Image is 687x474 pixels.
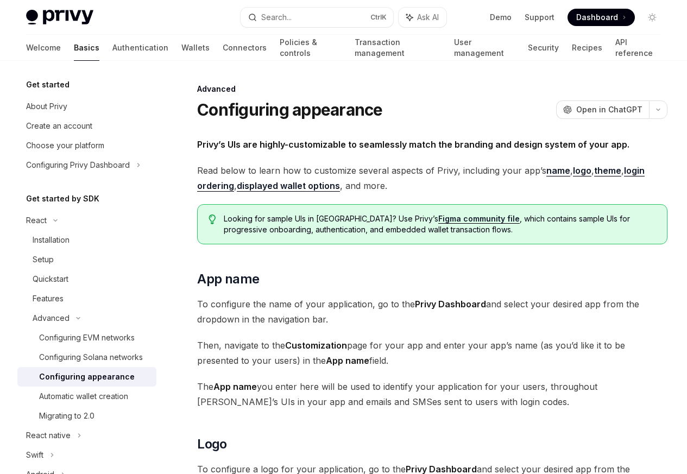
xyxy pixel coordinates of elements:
h1: Configuring appearance [197,100,383,119]
a: Configuring EVM networks [17,328,156,347]
a: logo [573,165,591,176]
div: About Privy [26,100,67,113]
a: Setup [17,250,156,269]
span: Ask AI [417,12,439,23]
a: Connectors [223,35,267,61]
a: theme [594,165,621,176]
svg: Tip [209,214,216,224]
a: Configuring appearance [17,367,156,387]
button: Open in ChatGPT [556,100,649,119]
span: Open in ChatGPT [576,104,642,115]
a: Authentication [112,35,168,61]
div: React native [26,429,71,442]
span: Read below to learn how to customize several aspects of Privy, including your app’s , , , , , and... [197,163,667,193]
a: Features [17,289,156,308]
a: Policies & controls [280,35,342,61]
a: Configuring Solana networks [17,347,156,367]
div: Configuring Privy Dashboard [26,159,130,172]
div: Installation [33,233,70,247]
span: Dashboard [576,12,618,23]
div: Setup [33,253,54,266]
div: Configuring Solana networks [39,351,143,364]
a: Security [528,35,559,61]
div: Migrating to 2.0 [39,409,94,422]
span: App name [197,270,259,288]
div: Swift [26,448,43,462]
span: Ctrl K [370,13,387,22]
h5: Get started [26,78,70,91]
div: Features [33,292,64,305]
h5: Get started by SDK [26,192,99,205]
div: Create an account [26,119,92,132]
div: Quickstart [33,273,68,286]
strong: App name [326,355,369,366]
img: light logo [26,10,93,25]
div: Configuring appearance [39,370,135,383]
a: Wallets [181,35,210,61]
a: Automatic wallet creation [17,387,156,406]
a: Migrating to 2.0 [17,406,156,426]
a: About Privy [17,97,156,116]
a: name [546,165,570,176]
strong: Privy Dashboard [415,299,486,309]
a: Transaction management [355,35,440,61]
a: Installation [17,230,156,250]
strong: Privy’s UIs are highly-customizable to seamlessly match the branding and design system of your app. [197,139,629,150]
div: Automatic wallet creation [39,390,128,403]
a: Basics [74,35,99,61]
div: Choose your platform [26,139,104,152]
span: Logo [197,435,227,453]
a: API reference [615,35,661,61]
button: Search...CtrlK [241,8,393,27]
strong: App name [213,381,257,392]
a: Quickstart [17,269,156,289]
a: Support [525,12,554,23]
a: Create an account [17,116,156,136]
a: Demo [490,12,512,23]
a: Dashboard [568,9,635,26]
a: displayed wallet options [237,180,340,192]
div: Advanced [197,84,667,94]
a: Recipes [572,35,602,61]
a: Choose your platform [17,136,156,155]
div: Advanced [33,312,70,325]
strong: Customization [285,340,347,351]
span: Looking for sample UIs in [GEOGRAPHIC_DATA]? Use Privy’s , which contains sample UIs for progress... [224,213,656,235]
a: Welcome [26,35,61,61]
button: Toggle dark mode [644,9,661,26]
button: Ask AI [399,8,446,27]
a: User management [454,35,515,61]
a: Figma community file [438,214,520,224]
div: Search... [261,11,292,24]
div: React [26,214,47,227]
span: Then, navigate to the page for your app and enter your app’s name (as you’d like it to be present... [197,338,667,368]
span: To configure the name of your application, go to the and select your desired app from the dropdow... [197,296,667,327]
div: Configuring EVM networks [39,331,135,344]
span: The you enter here will be used to identify your application for your users, throughout [PERSON_N... [197,379,667,409]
